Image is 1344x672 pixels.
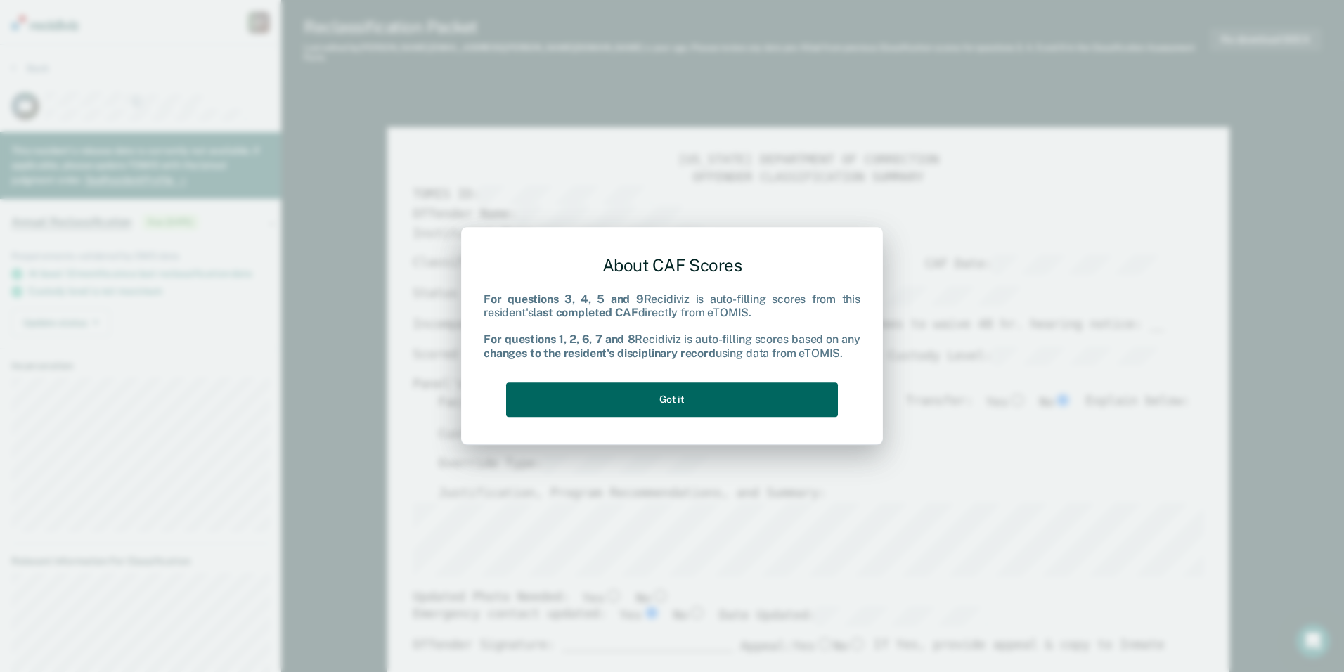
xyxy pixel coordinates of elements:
div: Recidiviz is auto-filling scores from this resident's directly from eTOMIS. Recidiviz is auto-fil... [484,292,860,360]
b: changes to the resident's disciplinary record [484,347,716,360]
b: For questions 3, 4, 5 and 9 [484,292,644,306]
div: About CAF Scores [484,244,860,287]
b: For questions 1, 2, 6, 7 and 8 [484,333,635,347]
button: Got it [506,382,838,417]
b: last completed CAF [533,306,638,319]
